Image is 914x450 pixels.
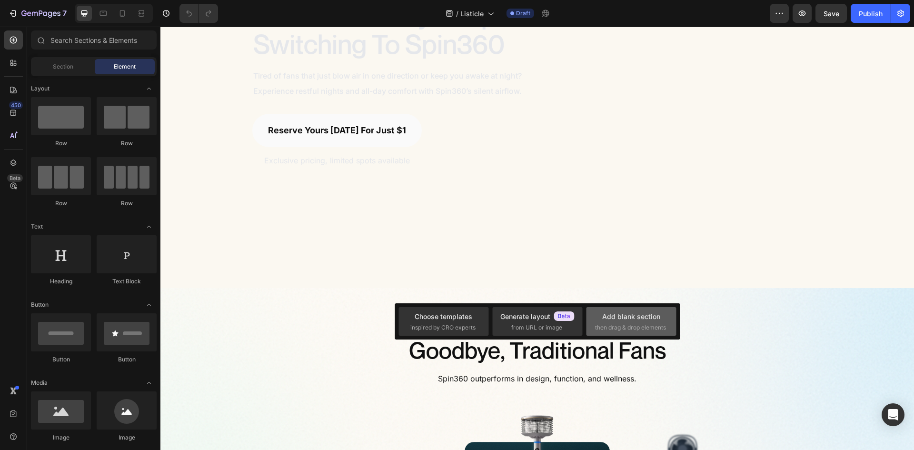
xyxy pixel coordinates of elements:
div: Row [31,139,91,148]
div: Image [31,433,91,442]
div: Image [97,433,157,442]
div: Heading [31,277,91,286]
h2: Goodbye, Traditional Fans [10,309,744,339]
div: Undo/Redo [179,4,218,23]
div: Row [97,199,157,208]
div: Beta [7,174,23,182]
button: 7 [4,4,71,23]
img: gempages_584204795921826373-447f2a74-e3ee-43dd-8b6f-99eea1360725.png [505,406,539,439]
span: Button [31,300,49,309]
span: Spin360 outperforms in design, function, and wellness. [278,347,476,357]
p: Tired of fans that just blow air in one direction or keep you awake at night? [93,42,453,56]
a: Reserve yours [DATE] for just $1 [92,87,261,120]
div: Open Intercom Messenger [882,403,904,426]
div: Publish [859,9,883,19]
p: Reserve yours [DATE] for just $1 [108,97,246,110]
div: Add blank section [602,311,660,321]
span: / [456,9,458,19]
span: Save [824,10,839,18]
span: Listicle [460,9,484,19]
img: gempages_584204795921826373-58282b16-3f0f-4b0a-8dce-c56cc3d9adbb.png [345,382,409,446]
span: Toggle open [141,297,157,312]
span: Section [53,62,73,71]
iframe: To enrich screen reader interactions, please activate Accessibility in Grammarly extension settings [160,27,914,450]
span: Layout [31,84,50,93]
div: Text Block [97,277,157,286]
div: Button [97,355,157,364]
span: inspired by CRO experts [410,323,476,332]
input: Search Sections & Elements [31,30,157,50]
div: Button [31,355,91,364]
p: 7 [62,8,67,19]
div: Choose templates [415,311,472,321]
span: from URL or image [511,323,562,332]
button: Publish [851,4,891,23]
p: Exclusive pricing, limited spots available [93,127,260,140]
span: Draft [516,9,530,18]
button: Save [815,4,847,23]
span: Toggle open [141,81,157,96]
span: then drag & drop elements [595,323,666,332]
p: Experience restful nights and all-day comfort with Spin360’s silent airflow. [93,58,453,71]
span: Toggle open [141,219,157,234]
span: Text [31,222,43,231]
span: Media [31,379,48,387]
div: Row [97,139,157,148]
div: Row [31,199,91,208]
div: Generate layout [500,311,575,321]
span: Element [114,62,136,71]
div: 450 [9,101,23,109]
span: Toggle open [141,375,157,390]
